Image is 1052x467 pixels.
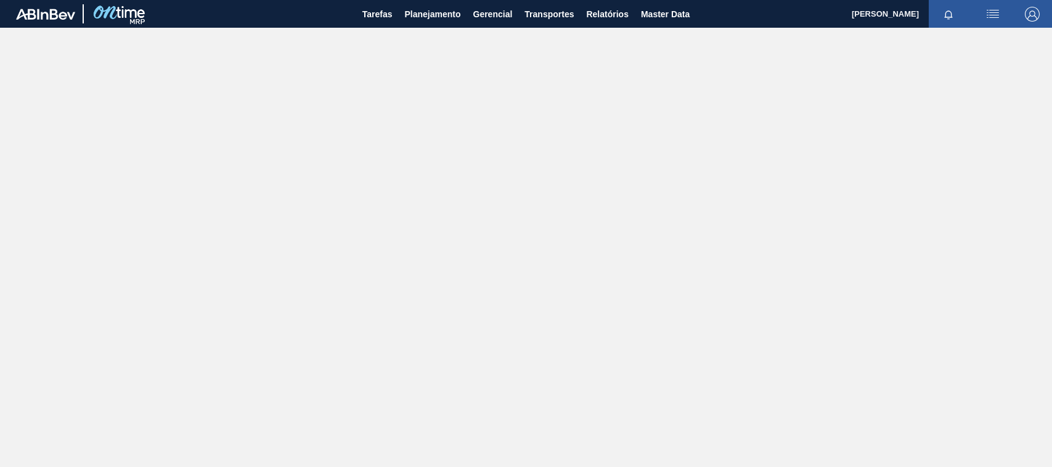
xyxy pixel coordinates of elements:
[641,7,690,22] span: Master Data
[524,7,574,22] span: Transportes
[1025,7,1040,22] img: Logout
[404,7,460,22] span: Planejamento
[16,9,75,20] img: TNhmsLtSVTkK8tSr43FrP2fwEKptu5GPRR3wAAAABJRU5ErkJggg==
[985,7,1000,22] img: userActions
[929,6,968,23] button: Notificações
[586,7,628,22] span: Relatórios
[362,7,393,22] span: Tarefas
[473,7,513,22] span: Gerencial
